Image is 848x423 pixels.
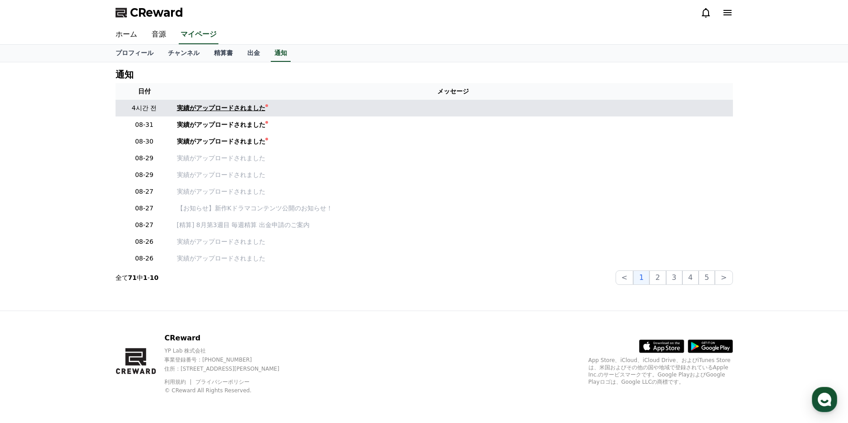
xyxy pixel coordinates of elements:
a: 出金 [240,45,267,62]
p: 08-30 [119,137,170,146]
div: 実績がアップロードされました [177,120,265,130]
a: 音源 [144,25,173,44]
p: 4시간 전 [119,103,170,113]
p: 全て 中 - [116,273,159,282]
strong: 71 [128,274,137,281]
button: < [616,270,633,285]
a: ホーム [108,25,144,44]
p: 08-26 [119,237,170,246]
p: 08-26 [119,254,170,263]
a: 実績がアップロードされました [177,103,729,113]
a: プロフィール [108,45,161,62]
strong: 1 [143,274,148,281]
div: 実績がアップロードされました [177,137,265,146]
p: 08-29 [119,170,170,180]
a: [精算] 8月第3週目 毎週精算 出金申請のご案内 [177,220,729,230]
a: プライバシーポリシー [195,379,250,385]
span: Settings [134,300,156,307]
a: 実績がアップロードされました [177,170,729,180]
span: Home [23,300,39,307]
p: 08-31 [119,120,170,130]
p: 事業登録番号 : [PHONE_NUMBER] [164,356,295,363]
button: 3 [666,270,682,285]
div: 実績がアップロードされました [177,103,265,113]
h4: 通知 [116,70,134,79]
a: 実績がアップロードされました [177,120,729,130]
a: 【お知らせ】新作Kドラマコンテンツ公開のお知らせ！ [177,204,729,213]
a: Home [3,286,60,309]
button: > [715,270,732,285]
a: Settings [116,286,173,309]
th: メッセージ [173,83,733,100]
p: 08-29 [119,153,170,163]
button: 2 [649,270,666,285]
p: CReward [164,333,295,344]
a: Messages [60,286,116,309]
a: 実績がアップロードされました [177,137,729,146]
span: Messages [75,300,102,307]
p: 08-27 [119,187,170,196]
a: マイページ [179,25,218,44]
p: YP Lab 株式会社 [164,347,295,354]
a: 実績がアップロードされました [177,153,729,163]
th: 日付 [116,83,173,100]
a: 実績がアップロードされました [177,237,729,246]
a: 利用規約 [164,379,193,385]
a: 実績がアップロードされました [177,254,729,263]
a: 精算書 [207,45,240,62]
a: 実績がアップロードされました [177,187,729,196]
p: 08-27 [119,220,170,230]
strong: 10 [150,274,158,281]
a: 通知 [271,45,291,62]
p: © CReward All Rights Reserved. [164,387,295,394]
a: CReward [116,5,183,20]
button: 1 [633,270,649,285]
button: 4 [682,270,699,285]
button: 5 [699,270,715,285]
a: チャンネル [161,45,207,62]
p: 08-27 [119,204,170,213]
p: App Store、iCloud、iCloud Drive、およびiTunes Storeは、米国およびその他の国や地域で登録されているApple Inc.のサービスマークです。Google P... [589,357,733,386]
p: 住所 : [STREET_ADDRESS][PERSON_NAME] [164,365,295,372]
span: CReward [130,5,183,20]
